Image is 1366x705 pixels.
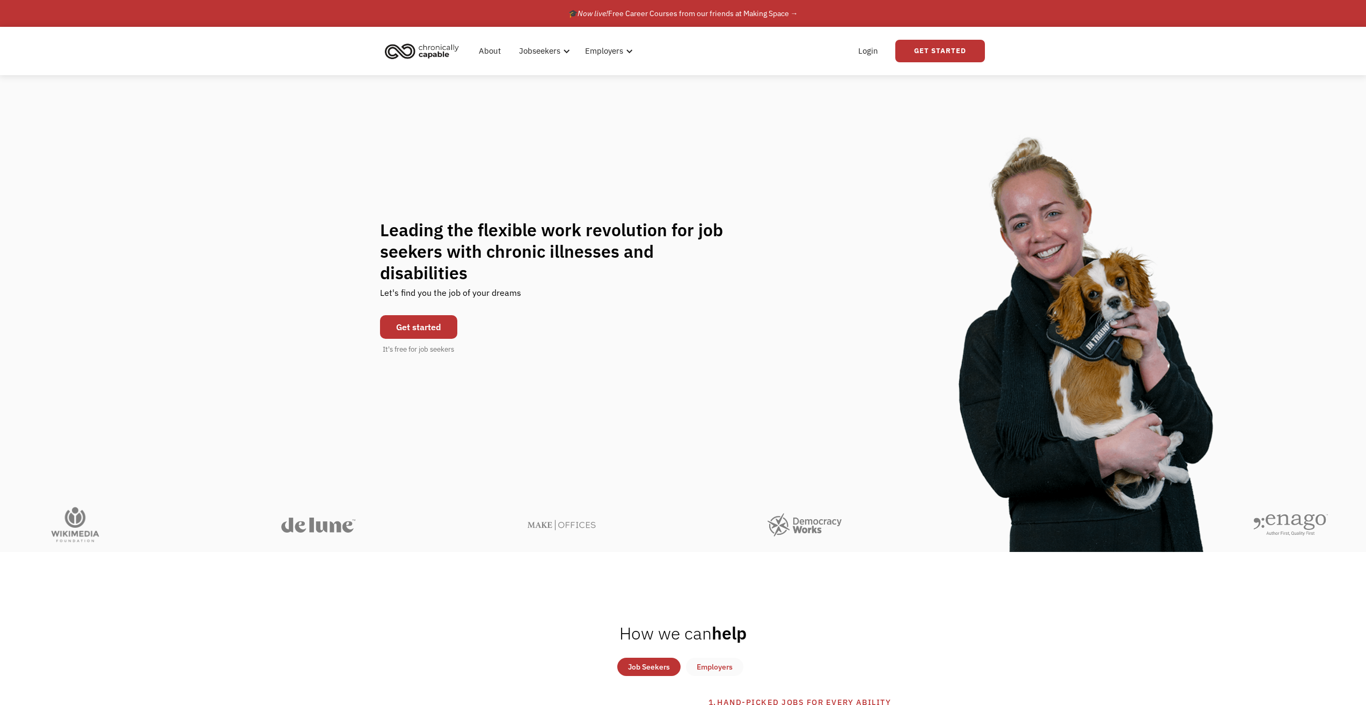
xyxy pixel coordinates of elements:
[380,284,521,310] div: Let's find you the job of your dreams
[852,34,885,68] a: Login
[472,34,507,68] a: About
[513,34,573,68] div: Jobseekers
[895,40,985,62] a: Get Started
[697,660,733,673] div: Employers
[579,34,636,68] div: Employers
[578,9,608,18] em: Now live!
[568,7,798,20] div: 🎓 Free Career Courses from our friends at Making Space →
[382,39,467,63] a: home
[585,45,623,57] div: Employers
[519,45,560,57] div: Jobseekers
[382,39,462,63] img: Chronically Capable logo
[619,622,712,644] span: How we can
[619,622,747,644] h2: help
[380,315,457,339] a: Get started
[628,660,670,673] div: Job Seekers
[383,344,454,355] div: It's free for job seekers
[380,219,744,284] h1: Leading the flexible work revolution for job seekers with chronic illnesses and disabilities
